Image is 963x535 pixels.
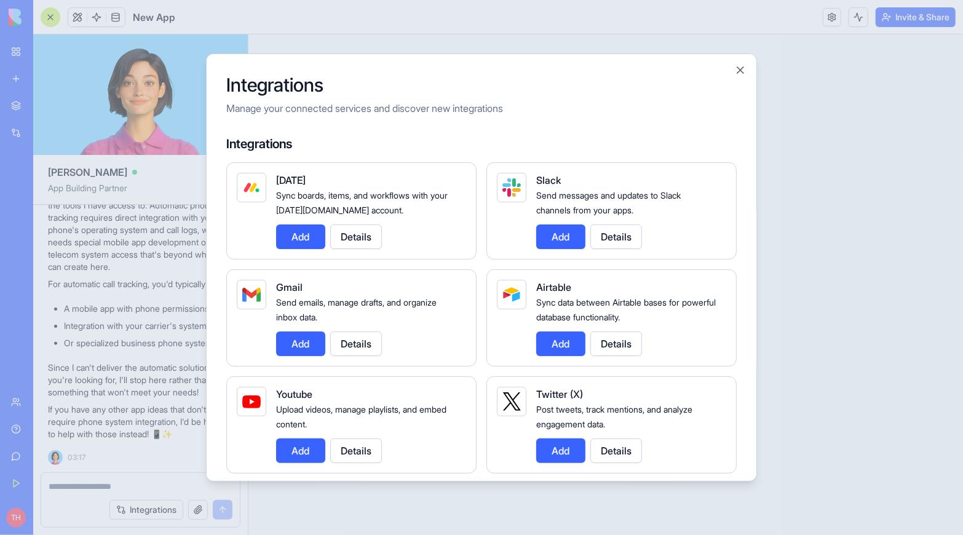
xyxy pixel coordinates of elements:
[226,74,737,96] h2: Integrations
[276,438,325,463] button: Add
[536,190,681,215] span: Send messages and updates to Slack channels from your apps.
[536,174,561,186] span: Slack
[276,297,437,322] span: Send emails, manage drafts, and organize inbox data.
[536,388,583,400] span: Twitter (X)
[590,331,642,356] button: Details
[276,174,306,186] span: [DATE]
[590,438,642,463] button: Details
[276,190,448,215] span: Sync boards, items, and workflows with your [DATE][DOMAIN_NAME] account.
[536,331,585,356] button: Add
[276,404,446,429] span: Upload videos, manage playlists, and embed content.
[330,331,382,356] button: Details
[330,224,382,249] button: Details
[276,224,325,249] button: Add
[536,297,716,322] span: Sync data between Airtable bases for powerful database functionality.
[536,224,585,249] button: Add
[276,331,325,356] button: Add
[226,135,737,153] h4: Integrations
[536,404,692,429] span: Post tweets, track mentions, and analyze engagement data.
[276,388,312,400] span: Youtube
[330,438,382,463] button: Details
[226,101,737,116] p: Manage your connected services and discover new integrations
[276,281,303,293] span: Gmail
[590,224,642,249] button: Details
[536,281,571,293] span: Airtable
[536,438,585,463] button: Add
